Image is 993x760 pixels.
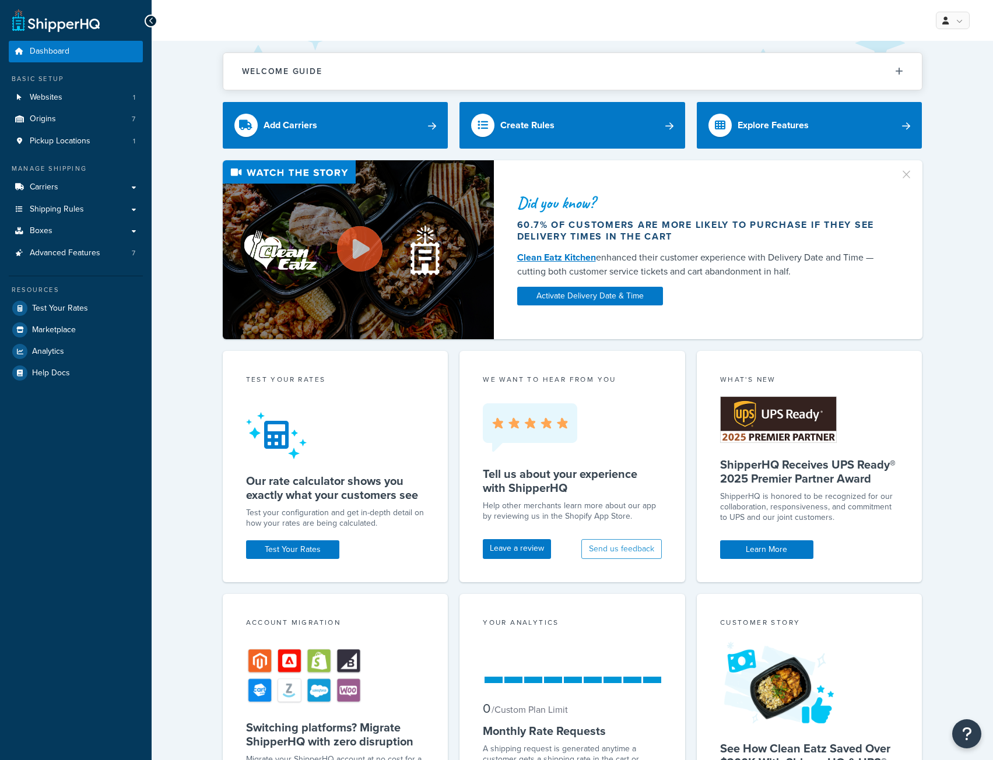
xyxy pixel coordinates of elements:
a: Test Your Rates [246,540,339,559]
div: Did you know? [517,195,886,211]
a: Shipping Rules [9,199,143,220]
li: Advanced Features [9,242,143,264]
span: 1 [133,136,135,146]
span: Websites [30,93,62,103]
span: Marketplace [32,325,76,335]
span: 7 [132,114,135,124]
span: Origins [30,114,56,124]
h5: Monthly Rate Requests [483,724,662,738]
h2: Welcome Guide [242,67,322,76]
a: Boxes [9,220,143,242]
a: Add Carriers [223,102,448,149]
div: What's New [720,374,899,388]
div: enhanced their customer experience with Delivery Date and Time — cutting both customer service ti... [517,251,886,279]
a: Advanced Features7 [9,242,143,264]
span: Pickup Locations [30,136,90,146]
div: Basic Setup [9,74,143,84]
span: Advanced Features [30,248,100,258]
button: Send us feedback [581,539,662,559]
a: Create Rules [459,102,685,149]
li: Websites [9,87,143,108]
div: Test your configuration and get in-depth detail on how your rates are being calculated. [246,508,425,529]
span: Shipping Rules [30,205,84,214]
span: Help Docs [32,368,70,378]
span: 7 [132,248,135,258]
p: we want to hear from you [483,374,662,385]
a: Carriers [9,177,143,198]
div: Your Analytics [483,617,662,631]
a: Learn More [720,540,813,559]
li: Pickup Locations [9,131,143,152]
a: Dashboard [9,41,143,62]
h5: ShipperHQ Receives UPS Ready® 2025 Premier Partner Award [720,458,899,485]
a: Explore Features [697,102,922,149]
p: ShipperHQ is honored to be recognized for our collaboration, responsiveness, and commitment to UP... [720,491,899,523]
a: Leave a review [483,539,551,559]
a: Clean Eatz Kitchen [517,251,596,264]
h5: Tell us about your experience with ShipperHQ [483,467,662,495]
div: Customer Story [720,617,899,631]
li: Origins [9,108,143,130]
img: Video thumbnail [223,160,494,339]
span: Carriers [30,182,58,192]
a: Analytics [9,341,143,362]
div: Explore Features [738,117,809,133]
h5: Our rate calculator shows you exactly what your customers see [246,474,425,502]
button: Welcome Guide [223,53,922,90]
div: 60.7% of customers are more likely to purchase if they see delivery times in the cart [517,219,886,242]
span: Dashboard [30,47,69,57]
div: Test your rates [246,374,425,388]
a: Pickup Locations1 [9,131,143,152]
a: Marketplace [9,319,143,340]
div: Create Rules [500,117,555,133]
a: Test Your Rates [9,298,143,319]
div: Account Migration [246,617,425,631]
h5: Switching platforms? Migrate ShipperHQ with zero disruption [246,720,425,748]
a: Origins7 [9,108,143,130]
small: / Custom Plan Limit [492,703,568,716]
span: Boxes [30,226,52,236]
a: Websites1 [9,87,143,108]
p: Help other merchants learn more about our app by reviewing us in the Shopify App Store. [483,501,662,522]
button: Open Resource Center [952,719,981,748]
span: 0 [483,699,490,718]
div: Add Carriers [264,117,317,133]
span: 1 [133,93,135,103]
a: Activate Delivery Date & Time [517,287,663,305]
span: Test Your Rates [32,304,88,314]
div: Manage Shipping [9,164,143,174]
span: Analytics [32,347,64,357]
a: Help Docs [9,363,143,383]
div: Resources [9,285,143,295]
